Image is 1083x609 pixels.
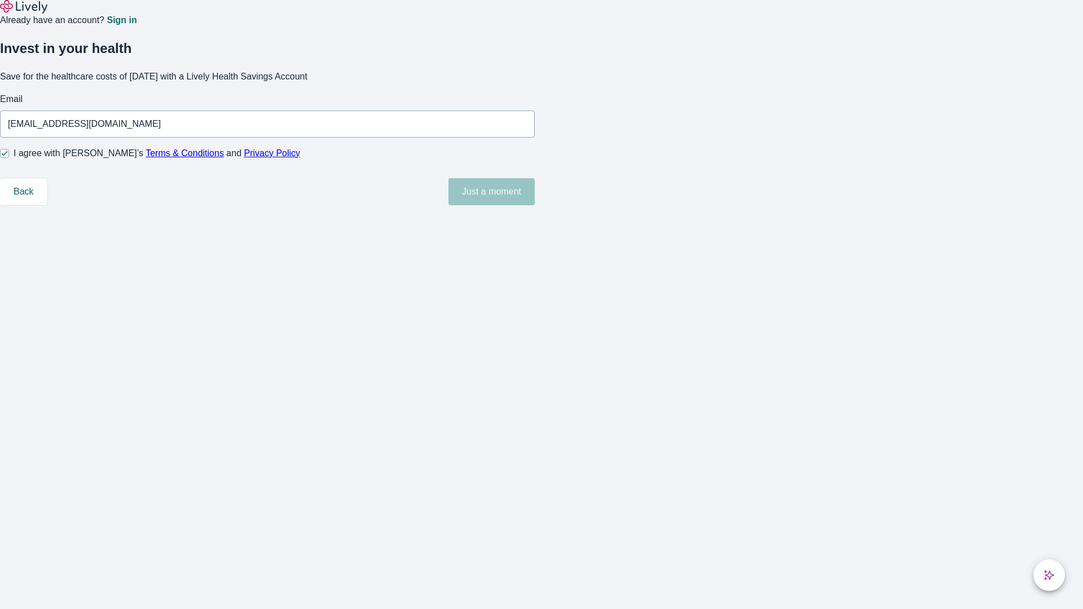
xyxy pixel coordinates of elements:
svg: Lively AI Assistant [1044,570,1055,581]
button: chat [1033,559,1065,591]
a: Terms & Conditions [146,148,224,158]
span: I agree with [PERSON_NAME]’s and [14,147,300,160]
a: Sign in [107,16,137,25]
a: Privacy Policy [244,148,301,158]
